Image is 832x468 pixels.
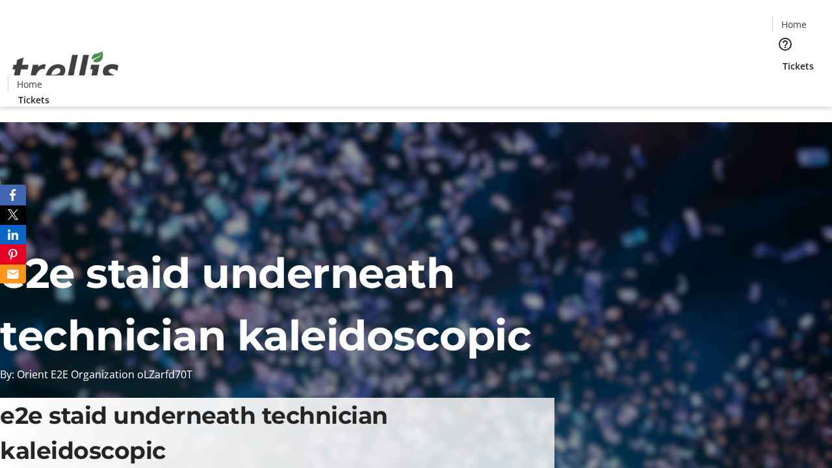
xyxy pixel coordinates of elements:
span: Tickets [18,93,49,107]
button: Help [772,31,798,57]
span: Home [781,18,807,31]
a: Tickets [772,59,824,73]
span: Home [17,77,42,91]
a: Home [8,77,50,91]
button: Cart [772,73,798,99]
span: Tickets [783,59,814,73]
a: Home [773,18,814,31]
a: Tickets [8,93,60,107]
img: Orient E2E Organization oLZarfd70T's Logo [8,37,123,102]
